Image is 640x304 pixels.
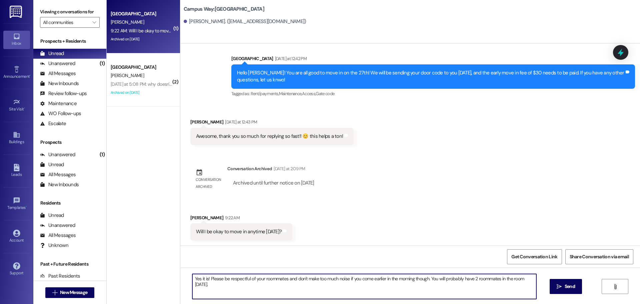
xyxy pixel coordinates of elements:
span: [PERSON_NAME] [111,72,144,78]
textarea: Yes it is! Please be respectful of your roommates and don't make too much noise if you come earli... [192,274,536,299]
span: [PERSON_NAME] [111,19,144,25]
div: All Messages [40,171,76,178]
button: Send [550,279,582,294]
a: Inbox [3,31,30,49]
div: New Inbounds [40,181,79,188]
div: [GEOGRAPHIC_DATA] [231,55,635,64]
div: Unread [40,50,64,57]
div: Conversation archived [196,176,222,191]
label: Viewing conversations for [40,7,100,17]
input: All communities [43,17,89,28]
div: Past + Future Residents [33,261,106,268]
div: Unanswered [40,60,75,67]
a: Buildings [3,129,30,147]
div: [DATE] at 12:43 PM [223,118,257,125]
div: [PERSON_NAME] [190,214,292,224]
div: Past Residents [40,273,80,280]
div: [GEOGRAPHIC_DATA] [111,10,172,17]
img: ResiDesk Logo [10,6,23,18]
button: New Message [45,287,95,298]
i:  [92,20,96,25]
div: Archived on [DATE] [110,88,173,97]
div: [PERSON_NAME]. ([EMAIL_ADDRESS][DOMAIN_NAME]) [184,18,306,25]
b: Campus Way: [GEOGRAPHIC_DATA] [184,6,264,13]
span: Gate code [316,91,334,96]
div: Unread [40,161,64,168]
a: Templates • [3,195,30,213]
a: Support [3,260,30,278]
div: Prospects + Residents [33,38,106,45]
div: [DATE] at 12:42 PM [273,55,307,62]
span: New Message [60,289,87,296]
button: Share Conversation via email [565,249,633,264]
div: Unread [40,212,64,219]
div: Review follow-ups [40,90,87,97]
div: Prospects [33,139,106,146]
a: Site Visit • [3,96,30,114]
div: Conversation Archived [227,165,272,172]
div: 9:22 AM [223,214,239,221]
div: Archived until further notice on [DATE] [232,180,315,187]
span: Get Conversation Link [511,253,557,260]
div: Escalate [40,120,66,127]
div: Unanswered [40,222,75,229]
div: Hello [PERSON_NAME]! You are all good to move in on the 27th! We will be sending your door code t... [237,69,624,84]
div: All Messages [40,232,76,239]
div: Tagged as: [231,89,635,98]
span: • [26,204,27,209]
div: Archived on [DATE] [110,35,173,43]
div: 9:22 AM: Will I be okay to move in anytime [DATE]? [111,28,207,34]
div: All Messages [40,70,76,77]
span: Rent/payments , [251,91,279,96]
div: Residents [33,200,106,207]
div: [DATE] at 2:09 PM [272,165,305,172]
i:  [52,290,57,295]
button: Get Conversation Link [507,249,562,264]
a: Leads [3,162,30,180]
div: (1) [98,58,106,69]
i:  [557,284,562,289]
div: New Inbounds [40,80,79,87]
i:  [613,284,618,289]
div: Awesome, thank you so much for replying so fast!! 😊 this helps a ton! [196,133,343,140]
span: Access , [302,91,316,96]
div: Maintenance [40,100,77,107]
div: WO Follow-ups [40,110,81,117]
div: [GEOGRAPHIC_DATA] [111,64,172,71]
span: • [24,106,25,110]
span: • [30,73,31,78]
div: Will I be okay to move in anytime [DATE]? [196,228,282,235]
span: Maintenance , [279,91,302,96]
div: [DATE] at 5:08 PM: why doesn't it let me call you [111,81,203,87]
div: Unanswered [40,151,75,158]
a: Account [3,228,30,246]
span: Send [565,283,575,290]
div: Unknown [40,242,68,249]
span: Share Conversation via email [570,253,629,260]
div: [PERSON_NAME] [190,118,354,128]
div: (1) [98,149,106,160]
